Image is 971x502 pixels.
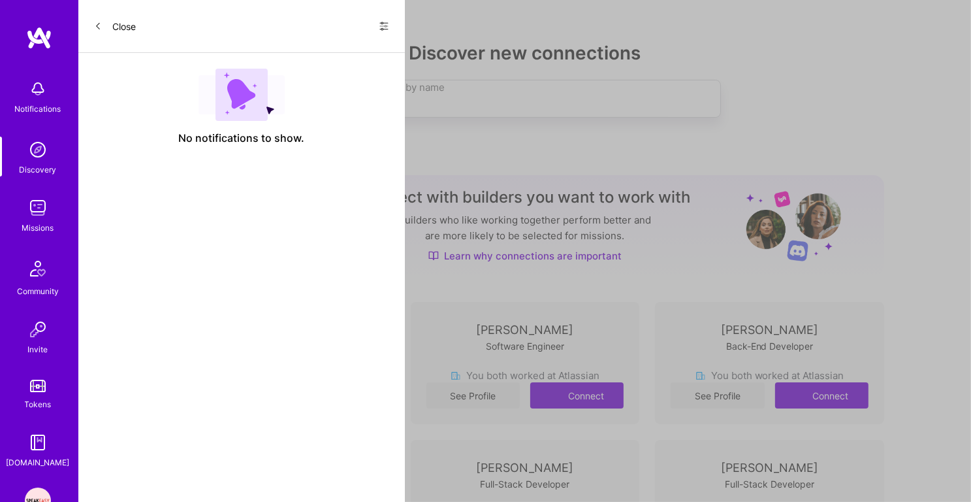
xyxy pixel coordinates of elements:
div: Invite [28,343,48,356]
span: No notifications to show. [179,131,305,145]
div: Community [17,284,59,298]
div: Tokens [25,397,52,411]
img: Community [22,253,54,284]
div: Notifications [15,102,61,116]
button: Close [94,16,136,37]
img: logo [26,26,52,50]
img: bell [25,76,51,102]
img: empty [199,69,285,121]
img: Invite [25,316,51,343]
div: [DOMAIN_NAME] [7,456,70,469]
img: discovery [25,137,51,163]
div: Missions [22,221,54,235]
div: Discovery [20,163,57,176]
img: guide book [25,429,51,456]
img: tokens [30,380,46,392]
img: teamwork [25,195,51,221]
